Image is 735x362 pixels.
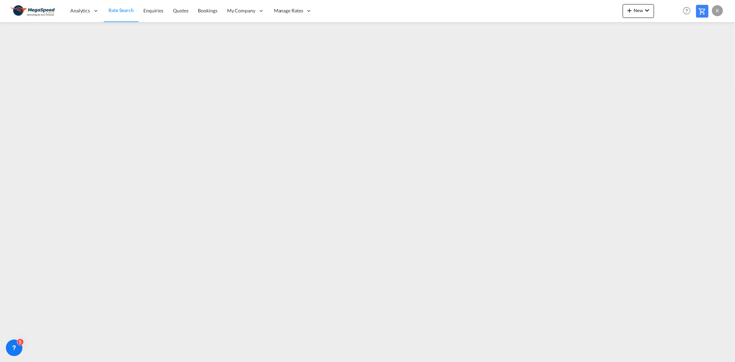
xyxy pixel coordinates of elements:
[623,4,654,18] button: icon-plus 400-fgNewicon-chevron-down
[227,7,255,14] span: My Company
[109,7,134,13] span: Rate Search
[173,8,188,13] span: Quotes
[10,3,57,19] img: ad002ba0aea611eda5429768204679d3.JPG
[681,5,696,17] div: Help
[681,5,693,17] span: Help
[70,7,90,14] span: Analytics
[625,6,634,14] md-icon: icon-plus 400-fg
[274,7,303,14] span: Manage Rates
[143,8,163,13] span: Enquiries
[712,5,723,16] div: R
[198,8,217,13] span: Bookings
[643,6,651,14] md-icon: icon-chevron-down
[625,8,651,13] span: New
